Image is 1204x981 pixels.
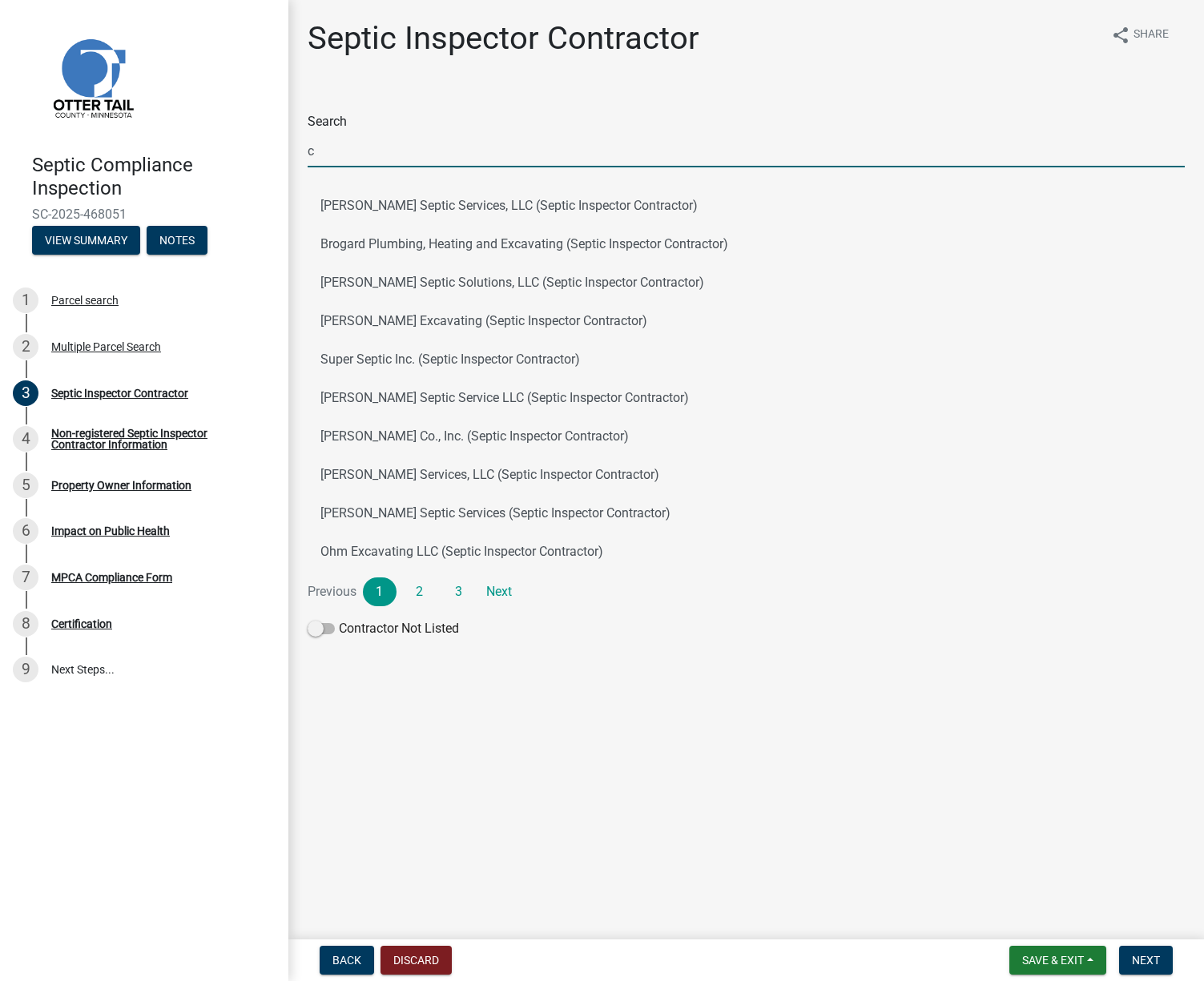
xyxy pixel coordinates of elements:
[308,263,1185,302] button: [PERSON_NAME] Septic Solutions, LLC (Septic Inspector Contractor)
[13,287,38,313] div: 1
[482,577,516,606] a: Next
[32,154,276,200] h4: Septic Compliance Inspection
[320,946,374,975] button: Back
[1134,26,1169,45] span: Share
[308,225,1185,263] button: Brogard Plumbing, Heating and Excavating (Septic Inspector Contractor)
[13,426,38,452] div: 4
[308,302,1185,340] button: [PERSON_NAME] Excavating (Septic Inspector Contractor)
[51,480,191,491] div: Property Owner Information
[13,334,38,360] div: 2
[308,340,1185,379] button: Super Septic Inc. (Septic Inspector Contractor)
[403,577,437,606] a: 2
[13,380,38,406] div: 3
[13,518,38,544] div: 6
[51,295,119,306] div: Parcel search
[51,428,263,450] div: Non-registered Septic Inspector Contractor Information
[13,657,38,682] div: 9
[308,533,1185,571] button: Ohm Excavating LLC (Septic Inspector Contractor)
[1132,954,1160,967] span: Next
[51,525,170,537] div: Impact on Public Health
[1098,19,1182,50] button: shareShare
[147,226,207,255] button: Notes
[381,946,452,975] button: Discard
[442,577,476,606] a: 3
[1119,946,1173,975] button: Next
[308,187,1185,225] button: [PERSON_NAME] Septic Services, LLC (Septic Inspector Contractor)
[308,417,1185,456] button: [PERSON_NAME] Co., Inc. (Septic Inspector Contractor)
[308,494,1185,533] button: [PERSON_NAME] Septic Services (Septic Inspector Contractor)
[32,235,140,247] wm-modal-confirm: Summary
[13,611,38,637] div: 8
[308,379,1185,417] button: [PERSON_NAME] Septic Service LLC (Septic Inspector Contractor)
[32,17,152,137] img: Otter Tail County, Minnesota
[32,207,256,222] span: SC-2025-468051
[1009,946,1106,975] button: Save & Exit
[308,577,1185,606] nav: Page navigation
[13,565,38,590] div: 7
[308,19,699,58] h1: Septic Inspector Contractor
[332,954,361,967] span: Back
[51,572,172,583] div: MPCA Compliance Form
[363,577,397,606] a: 1
[147,235,207,247] wm-modal-confirm: Notes
[308,619,459,638] label: Contractor Not Listed
[32,226,140,255] button: View Summary
[51,618,112,629] div: Certification
[1022,954,1084,967] span: Save & Exit
[51,388,188,399] div: Septic Inspector Contractor
[308,135,1185,167] input: Search...
[308,115,347,128] label: Search
[51,341,161,352] div: Multiple Parcel Search
[308,456,1185,494] button: [PERSON_NAME] Services, LLC (Septic Inspector Contractor)
[1111,26,1130,45] i: share
[13,472,38,498] div: 5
